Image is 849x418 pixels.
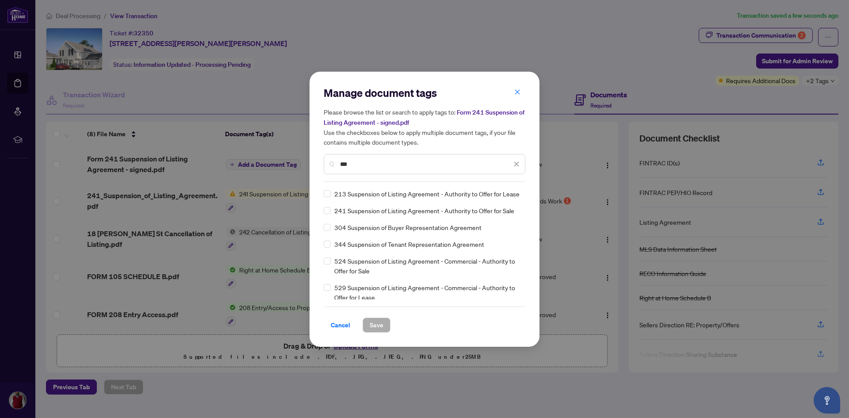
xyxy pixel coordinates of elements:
span: Cancel [331,318,350,332]
button: Open asap [814,387,840,414]
span: close [513,161,520,167]
h2: Manage document tags [324,86,525,100]
span: 529 Suspension of Listing Agreement - Commercial - Authority to Offer for Lease [334,283,520,302]
h5: Please browse the list or search to apply tags to: Use the checkboxes below to apply multiple doc... [324,107,525,147]
button: Save [363,318,390,333]
span: close [514,89,520,95]
span: 524 Suspension of Listing Agreement - Commercial - Authority to Offer for Sale [334,256,520,276]
button: Cancel [324,318,357,333]
span: 304 Suspension of Buyer Representation Agreement [334,222,482,232]
span: 241 Suspension of Listing Agreement - Authority to Offer for Sale [334,206,514,215]
span: Form 241 Suspension of Listing Agreement - signed.pdf [324,108,524,127]
span: 344 Suspension of Tenant Representation Agreement [334,239,484,249]
span: 213 Suspension of Listing Agreement - Authority to Offer for Lease [334,189,520,199]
